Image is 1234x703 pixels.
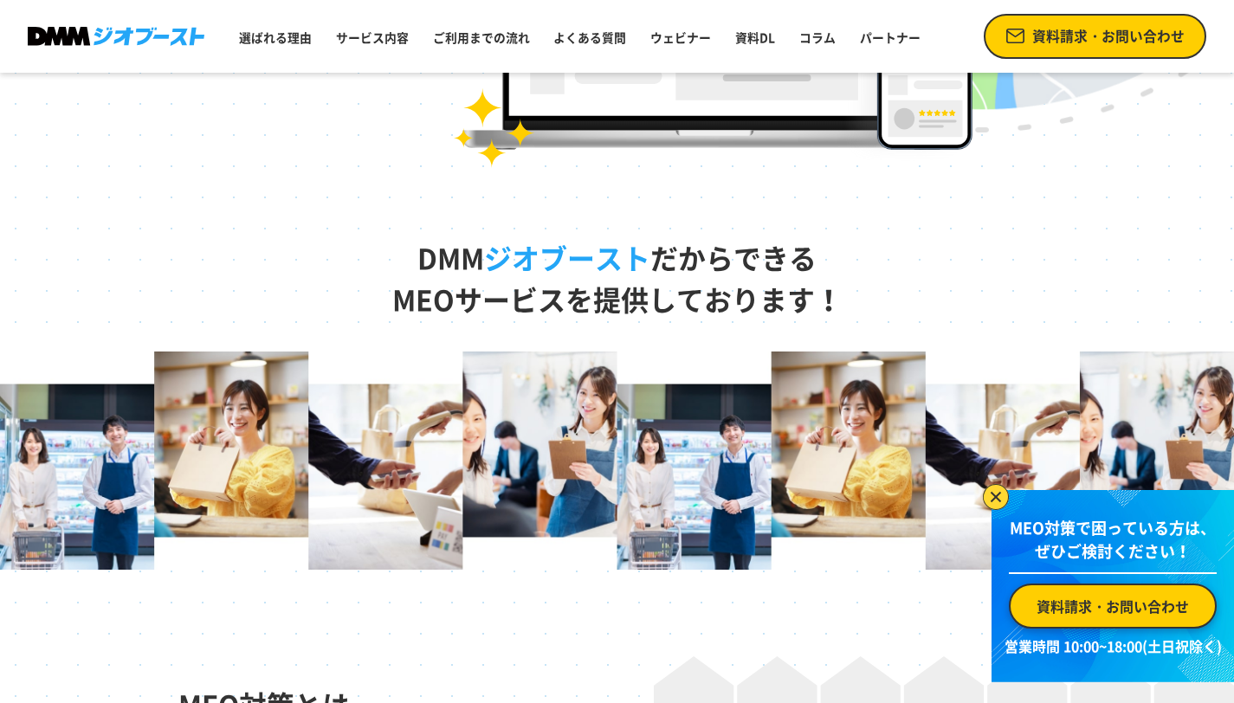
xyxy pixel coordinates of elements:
img: DMMジオブースト [28,27,204,46]
span: 資料請求・お問い合わせ [1037,596,1189,616]
a: 資料DL [728,22,782,53]
img: バナーを閉じる [983,484,1009,510]
span: ジオブースト [484,237,650,278]
a: 選ばれる理由 [232,22,319,53]
a: パートナー [853,22,927,53]
a: ご利用までの流れ [426,22,537,53]
a: 資料請求・お問い合わせ [1009,584,1217,629]
span: 資料請求・お問い合わせ [1032,26,1185,47]
a: 資料請求・お問い合わせ [984,14,1207,59]
a: コラム [792,22,843,53]
a: よくある質問 [546,22,633,53]
a: サービス内容 [329,22,416,53]
p: 営業時間 10:00~18:00(土日祝除く) [1002,635,1224,656]
p: MEO対策で困っている方は、 ぜひご検討ください！ [1009,516,1217,574]
a: ウェビナー [643,22,718,53]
